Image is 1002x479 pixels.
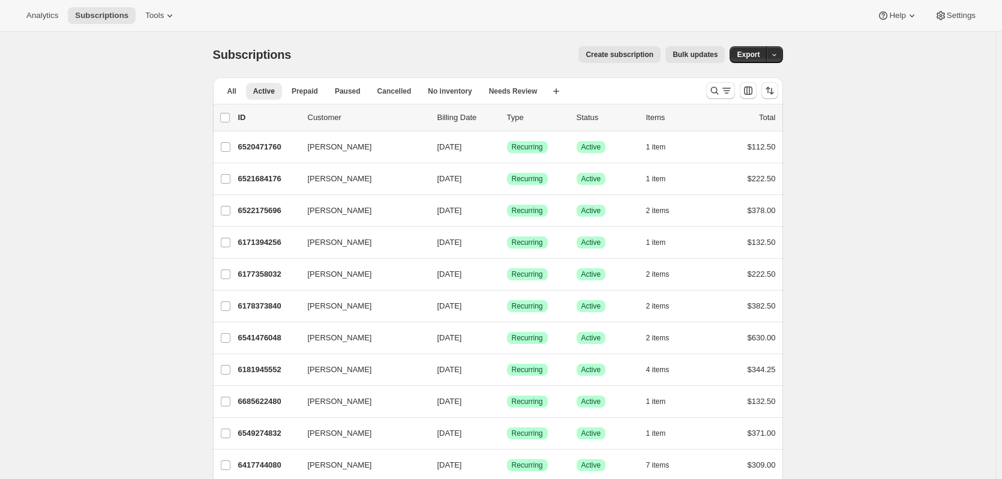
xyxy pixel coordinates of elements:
span: $344.25 [748,365,776,374]
span: [PERSON_NAME] [308,141,372,153]
span: [PERSON_NAME] [308,427,372,439]
button: [PERSON_NAME] [301,137,421,157]
span: [PERSON_NAME] [308,268,372,280]
button: Subscriptions [68,7,136,24]
button: [PERSON_NAME] [301,360,421,379]
span: [DATE] [437,174,462,183]
span: Active [581,333,601,343]
button: 2 items [646,330,683,346]
p: Customer [308,112,428,124]
p: Status [577,112,637,124]
span: $371.00 [748,429,776,438]
span: Active [581,142,601,152]
span: [DATE] [437,365,462,374]
span: 7 items [646,460,670,470]
p: 6541476048 [238,332,298,344]
span: [PERSON_NAME] [308,396,372,408]
span: Active [581,460,601,470]
span: 1 item [646,397,666,406]
button: Export [730,46,767,63]
button: 1 item [646,170,679,187]
p: 6522175696 [238,205,298,217]
button: 2 items [646,266,683,283]
span: [PERSON_NAME] [308,173,372,185]
div: 6171394256[PERSON_NAME][DATE]SuccessRecurringSuccessActive1 item$132.50 [238,234,776,251]
p: 6521684176 [238,173,298,185]
span: $132.50 [748,397,776,406]
button: 1 item [646,234,679,251]
span: All [227,86,236,96]
p: 6178373840 [238,300,298,312]
button: 1 item [646,139,679,155]
span: Create subscription [586,50,653,59]
span: Export [737,50,760,59]
span: Recurring [512,206,543,215]
p: 6177358032 [238,268,298,280]
span: Active [581,206,601,215]
span: [PERSON_NAME] [308,459,372,471]
p: 6171394256 [238,236,298,249]
span: Recurring [512,270,543,279]
p: 6549274832 [238,427,298,439]
span: 2 items [646,333,670,343]
button: [PERSON_NAME] [301,424,421,443]
span: Subscriptions [75,11,128,20]
button: Settings [928,7,983,24]
p: 6181945552 [238,364,298,376]
span: Cancelled [377,86,412,96]
span: 1 item [646,238,666,247]
button: 2 items [646,298,683,315]
span: Active [581,365,601,375]
span: [DATE] [437,238,462,247]
button: [PERSON_NAME] [301,169,421,188]
button: [PERSON_NAME] [301,392,421,411]
span: Recurring [512,365,543,375]
button: 1 item [646,393,679,410]
span: $112.50 [748,142,776,151]
span: Tools [145,11,164,20]
button: [PERSON_NAME] [301,201,421,220]
div: 6521684176[PERSON_NAME][DATE]SuccessRecurringSuccessActive1 item$222.50 [238,170,776,187]
span: Settings [947,11,976,20]
button: Create new view [547,83,566,100]
span: Recurring [512,333,543,343]
span: Prepaid [292,86,318,96]
span: [DATE] [437,142,462,151]
span: Bulk updates [673,50,718,59]
span: Recurring [512,238,543,247]
span: Recurring [512,174,543,184]
span: $222.50 [748,174,776,183]
div: 6541476048[PERSON_NAME][DATE]SuccessRecurringSuccessActive2 items$630.00 [238,330,776,346]
span: Analytics [26,11,58,20]
div: 6520471760[PERSON_NAME][DATE]SuccessRecurringSuccessActive1 item$112.50 [238,139,776,155]
button: [PERSON_NAME] [301,297,421,316]
p: 6685622480 [238,396,298,408]
span: No inventory [428,86,472,96]
button: 7 items [646,457,683,474]
span: $309.00 [748,460,776,469]
p: Total [759,112,775,124]
span: Subscriptions [213,48,292,61]
span: [PERSON_NAME] [308,236,372,249]
div: 6177358032[PERSON_NAME][DATE]SuccessRecurringSuccessActive2 items$222.50 [238,266,776,283]
span: Active [581,270,601,279]
button: Analytics [19,7,65,24]
span: 2 items [646,206,670,215]
span: 1 item [646,429,666,438]
span: [DATE] [437,206,462,215]
span: Active [581,397,601,406]
button: Tools [138,7,183,24]
span: Recurring [512,429,543,438]
button: Help [870,7,925,24]
div: 6549274832[PERSON_NAME][DATE]SuccessRecurringSuccessActive1 item$371.00 [238,425,776,442]
span: 4 items [646,365,670,375]
button: 1 item [646,425,679,442]
span: $222.50 [748,270,776,279]
span: Recurring [512,301,543,311]
div: Type [507,112,567,124]
button: Sort the results [761,82,778,99]
button: 2 items [646,202,683,219]
button: [PERSON_NAME] [301,456,421,475]
span: [PERSON_NAME] [308,300,372,312]
button: Bulk updates [665,46,725,63]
